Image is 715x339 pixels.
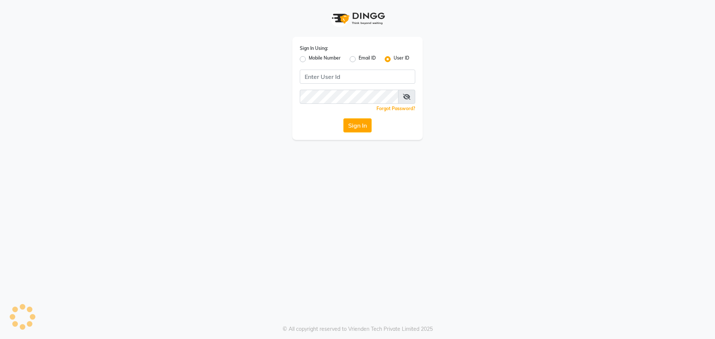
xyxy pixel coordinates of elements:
[300,70,415,84] input: Username
[309,55,341,64] label: Mobile Number
[343,118,372,132] button: Sign In
[328,7,387,29] img: logo1.svg
[359,55,376,64] label: Email ID
[300,45,328,52] label: Sign In Using:
[394,55,409,64] label: User ID
[300,90,398,104] input: Username
[376,106,415,111] a: Forgot Password?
